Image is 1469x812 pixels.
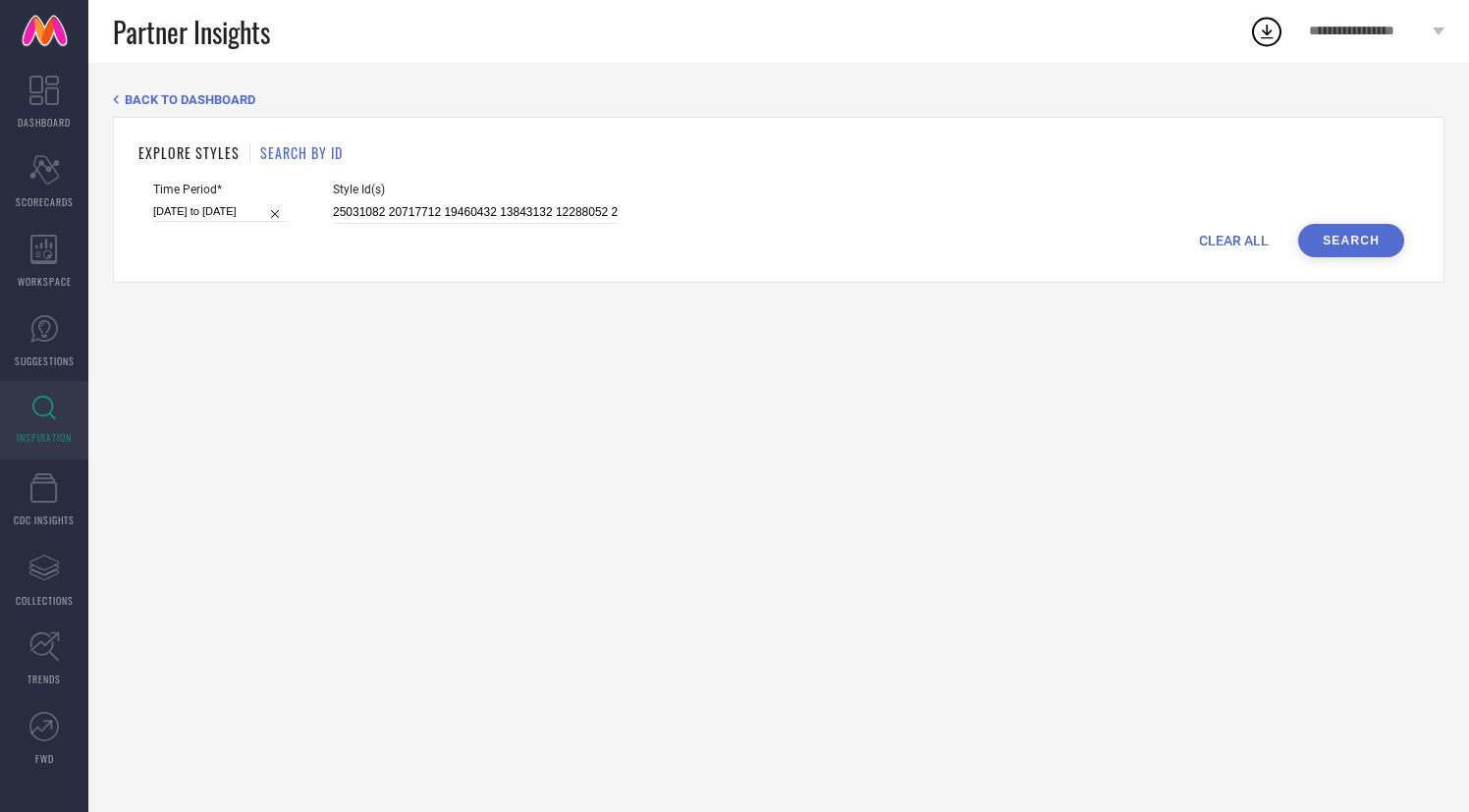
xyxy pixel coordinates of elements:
[14,513,75,527] span: CDC INSIGHTS
[125,92,255,107] span: BACK TO DASHBOARD
[15,353,75,368] span: SUGGESTIONS
[1249,14,1284,49] div: Open download list
[35,751,54,766] span: FWD
[18,274,72,289] span: WORKSPACE
[18,115,71,130] span: DASHBOARD
[260,142,343,163] h1: SEARCH BY ID
[1298,224,1404,257] button: Search
[16,593,74,608] span: COLLECTIONS
[153,201,289,222] input: Select time period
[16,194,74,209] span: SCORECARDS
[333,183,618,196] span: Style Id(s)
[153,183,289,196] span: Time Period*
[113,12,270,52] span: Partner Insights
[1199,233,1269,248] span: CLEAR ALL
[27,672,61,686] span: TRENDS
[333,201,618,224] input: Enter comma separated style ids e.g. 12345, 67890
[113,92,1444,107] div: Back TO Dashboard
[17,430,72,445] span: INSPIRATION
[138,142,240,163] h1: EXPLORE STYLES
